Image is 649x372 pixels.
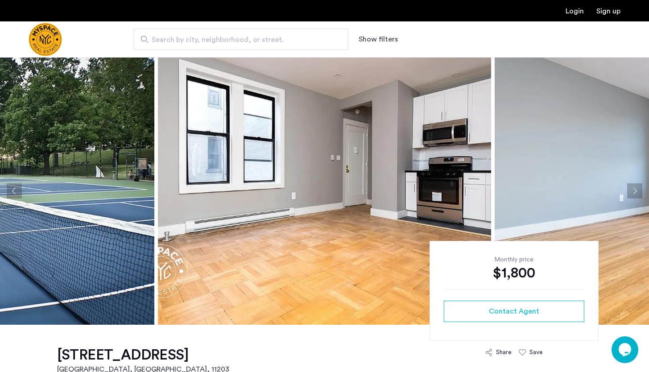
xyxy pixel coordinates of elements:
[444,301,584,322] button: button
[444,264,584,282] div: $1,800
[596,8,620,15] a: Registration
[627,183,642,198] button: Next apartment
[612,336,640,363] iframe: chat widget
[158,57,491,325] img: apartment
[359,34,398,45] button: Show or hide filters
[566,8,584,15] a: Login
[29,23,62,56] a: Cazamio Logo
[496,348,512,357] div: Share
[7,183,22,198] button: Previous apartment
[152,34,323,45] span: Search by city, neighborhood, or street.
[444,255,584,264] div: Monthly price
[57,346,229,364] h1: [STREET_ADDRESS]
[489,306,539,317] span: Contact Agent
[29,23,62,56] img: logo
[134,29,348,50] input: Apartment Search
[529,348,543,357] div: Save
